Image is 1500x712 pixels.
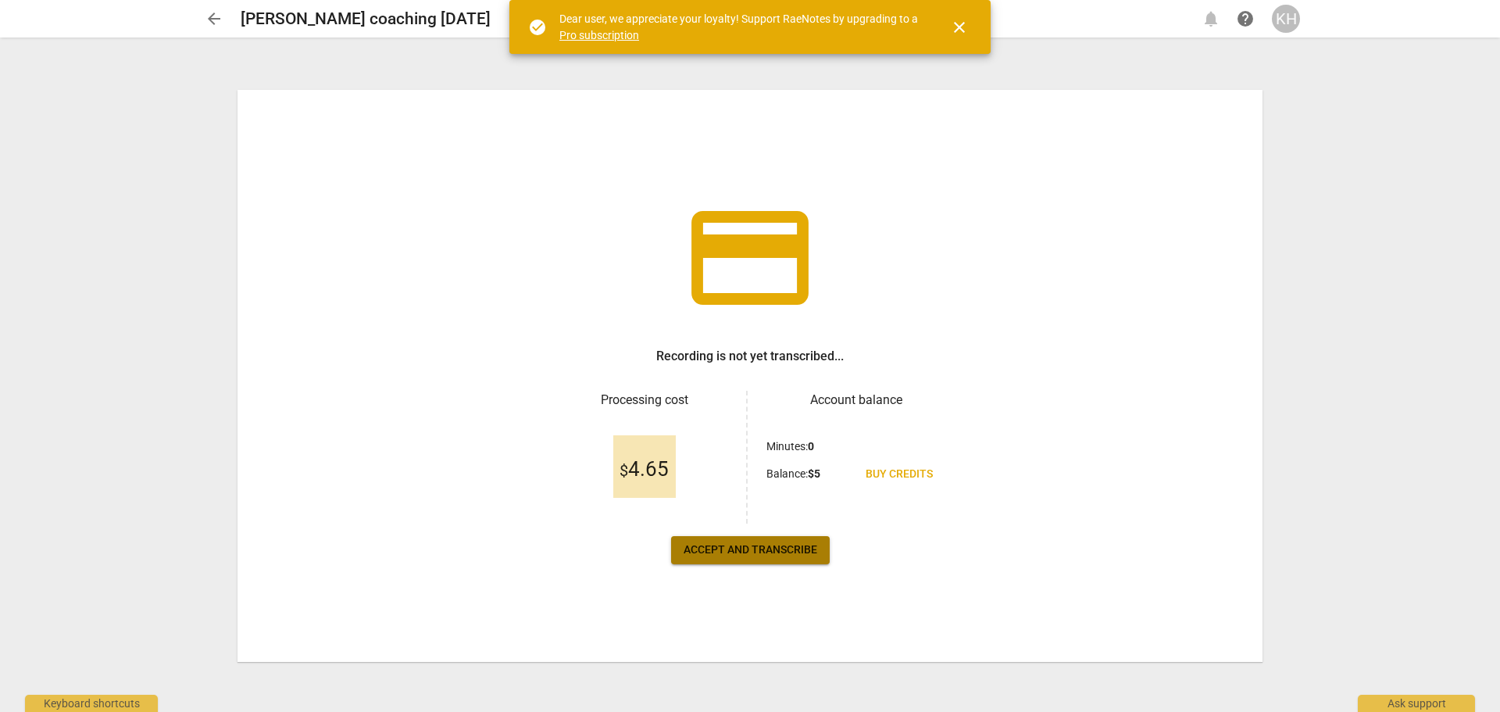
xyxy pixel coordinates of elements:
[528,18,547,37] span: check_circle
[950,18,969,37] span: close
[1231,5,1259,33] a: Help
[766,438,814,455] p: Minutes :
[559,29,639,41] a: Pro subscription
[1358,695,1475,712] div: Ask support
[808,467,820,480] b: $ 5
[941,9,978,46] button: Close
[620,458,669,481] span: 4.65
[559,11,922,43] div: Dear user, we appreciate your loyalty! Support RaeNotes by upgrading to a
[853,460,945,488] a: Buy credits
[555,391,734,410] h3: Processing cost
[25,695,158,712] div: Keyboard shortcuts
[866,467,933,482] span: Buy credits
[671,536,830,564] button: Accept and transcribe
[684,542,817,558] span: Accept and transcribe
[241,9,491,29] h2: [PERSON_NAME] coaching [DATE]
[205,9,223,28] span: arrow_back
[656,347,844,366] h3: Recording is not yet transcribed...
[680,188,820,328] span: credit_card
[808,440,814,453] b: 0
[1236,9,1255,28] span: help
[1272,5,1300,33] button: KH
[766,466,820,482] p: Balance :
[620,461,628,480] span: $
[766,391,945,410] h3: Account balance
